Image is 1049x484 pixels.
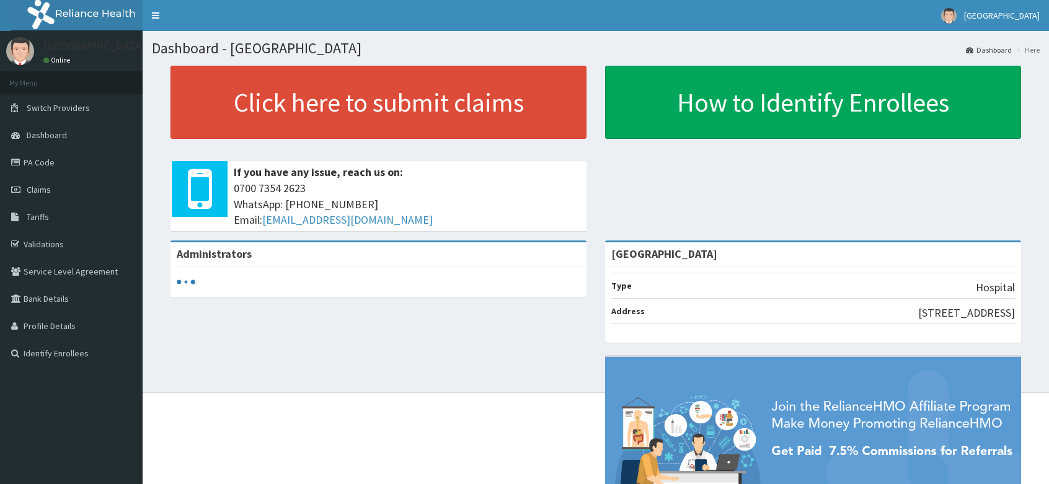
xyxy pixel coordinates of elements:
b: If you have any issue, reach us on: [234,165,403,179]
a: Click here to submit claims [170,66,586,139]
p: Hospital [976,279,1015,296]
b: Type [611,280,632,291]
strong: [GEOGRAPHIC_DATA] [611,247,717,261]
img: User Image [6,37,34,65]
span: Tariffs [27,211,49,222]
h1: Dashboard - [GEOGRAPHIC_DATA] [152,40,1040,56]
img: User Image [941,8,957,24]
span: 0700 7354 2623 WhatsApp: [PHONE_NUMBER] Email: [234,180,580,228]
svg: audio-loading [177,273,195,291]
p: [GEOGRAPHIC_DATA] [43,40,146,51]
li: Here [1013,45,1040,55]
span: [GEOGRAPHIC_DATA] [964,10,1040,21]
span: Dashboard [27,130,67,141]
b: Address [611,306,645,317]
a: Online [43,56,73,64]
span: Switch Providers [27,102,90,113]
a: [EMAIL_ADDRESS][DOMAIN_NAME] [262,213,433,227]
p: [STREET_ADDRESS] [918,305,1015,321]
a: Dashboard [966,45,1012,55]
b: Administrators [177,247,252,261]
span: Claims [27,184,51,195]
a: How to Identify Enrollees [605,66,1021,139]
